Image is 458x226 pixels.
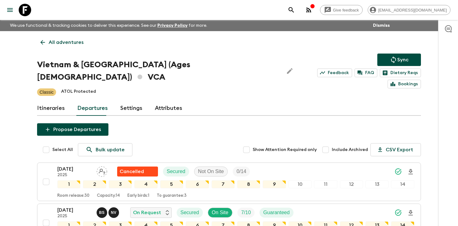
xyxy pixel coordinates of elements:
div: Not On Site [194,167,228,177]
div: 2 [83,180,106,188]
p: Room release: 30 [57,193,89,198]
span: Assign pack leader [97,168,107,173]
button: CSV Export [370,143,421,156]
p: On Request [133,209,161,216]
p: On Site [212,209,228,216]
span: Select All [52,147,73,153]
p: 0 / 14 [236,168,246,175]
p: Secured [180,209,199,216]
p: [DATE] [57,165,92,173]
p: Bulk update [96,146,125,153]
div: Trip Fill [233,167,250,177]
svg: Synced Successfully [394,168,402,175]
a: Dietary Reqs [380,68,421,77]
div: 12 [340,180,363,188]
p: To guarantee: 3 [157,193,187,198]
svg: Download Onboarding [407,209,414,217]
p: Capacity: 14 [97,193,120,198]
span: [EMAIL_ADDRESS][DOMAIN_NAME] [375,8,450,12]
a: Bookings [388,80,421,88]
div: 3 [109,180,132,188]
div: 5 [160,180,183,188]
p: Guaranteed [263,209,290,216]
a: All adventures [37,36,87,49]
p: ATOL Protected [61,88,96,96]
div: 9 [263,180,286,188]
a: Give feedback [320,5,363,15]
p: Early birds: 1 [127,193,149,198]
p: N V [111,210,117,215]
button: Propose Departures [37,123,108,136]
button: Dismiss [371,21,391,30]
p: Sync [397,56,408,64]
p: B S [99,210,105,215]
p: Cancelled [120,168,144,175]
div: 7 [212,180,235,188]
button: BSNV [97,207,120,218]
span: Show Attention Required only [253,147,317,153]
a: Itineraries [37,101,65,116]
div: Flash Pack cancellation [117,167,158,177]
h1: Vietnam & [GEOGRAPHIC_DATA] (Ages [DEMOGRAPHIC_DATA]) VCA [37,59,279,83]
div: 13 [365,180,389,188]
span: Bo Sowath, Nguyen Van Canh [97,209,120,214]
p: We use functional & tracking cookies to deliver this experience. See our for more. [7,20,210,31]
button: Edit Adventure Title [284,59,296,83]
button: menu [4,4,16,16]
p: 2025 [57,214,92,219]
div: 4 [134,180,157,188]
a: Privacy Policy [157,23,188,28]
button: search adventures [285,4,298,16]
button: Sync adventure departures to the booking engine [377,54,421,66]
div: Trip Fill [237,208,255,218]
p: All adventures [49,39,83,46]
div: 8 [237,180,260,188]
div: 11 [314,180,337,188]
span: Give feedback [330,8,362,12]
a: Feedback [317,68,352,77]
p: 7 / 10 [241,209,251,216]
p: Secured [167,168,185,175]
p: [DATE] [57,206,92,214]
a: Bulk update [78,143,132,156]
div: Secured [163,167,189,177]
svg: Download Onboarding [407,168,414,176]
span: Include Archived [332,147,368,153]
div: Secured [177,208,203,218]
a: Attributes [155,101,182,116]
div: 10 [289,180,312,188]
div: On Site [208,208,232,218]
svg: Synced Successfully [394,209,402,216]
a: FAQ [355,68,377,77]
div: [EMAIL_ADDRESS][DOMAIN_NAME] [368,5,451,15]
div: 14 [391,180,414,188]
p: Classic [40,89,54,95]
button: [DATE]2025Assign pack leaderFlash Pack cancellationSecuredNot On SiteTrip Fill1234567891011121314... [37,162,421,201]
a: Departures [77,101,108,116]
a: Settings [120,101,142,116]
p: Not On Site [198,168,224,175]
div: 6 [186,180,209,188]
div: 1 [57,180,80,188]
p: 2025 [57,173,92,178]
